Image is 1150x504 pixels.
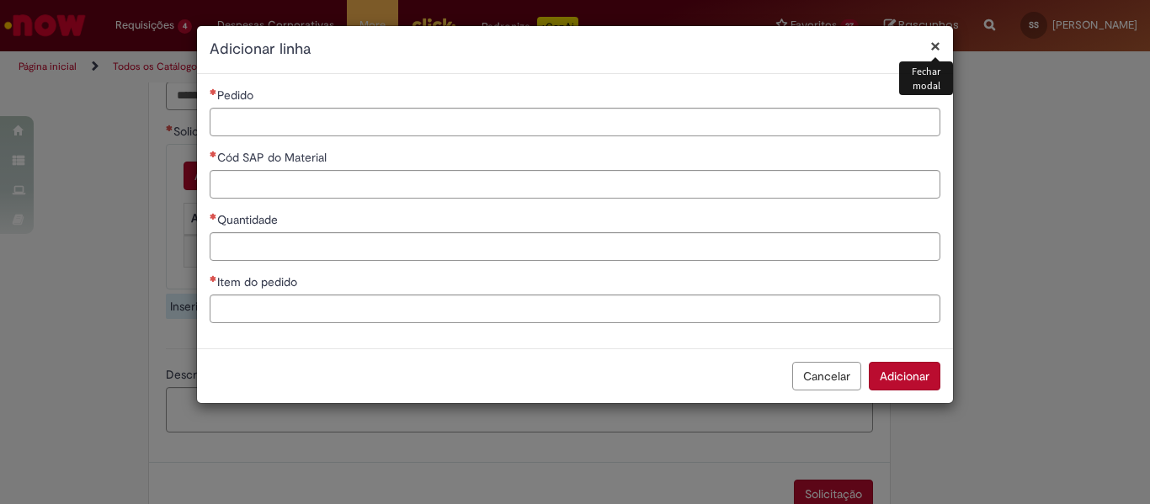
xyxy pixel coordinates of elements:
[792,362,861,390] button: Cancelar
[210,275,217,282] span: Necessários
[210,108,940,136] input: Pedido
[217,212,281,227] span: Quantidade
[217,88,257,103] span: Pedido
[210,151,217,157] span: Necessários
[210,232,940,261] input: Quantidade
[210,39,940,61] h2: Adicionar linha
[217,274,301,289] span: Item do pedido
[217,150,330,165] span: Cód SAP do Material
[210,213,217,220] span: Necessários
[210,88,217,95] span: Necessários
[930,37,940,55] button: Fechar modal
[210,294,940,323] input: Item do pedido
[210,170,940,199] input: Cód SAP do Material
[899,61,953,95] div: Fechar modal
[869,362,940,390] button: Adicionar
